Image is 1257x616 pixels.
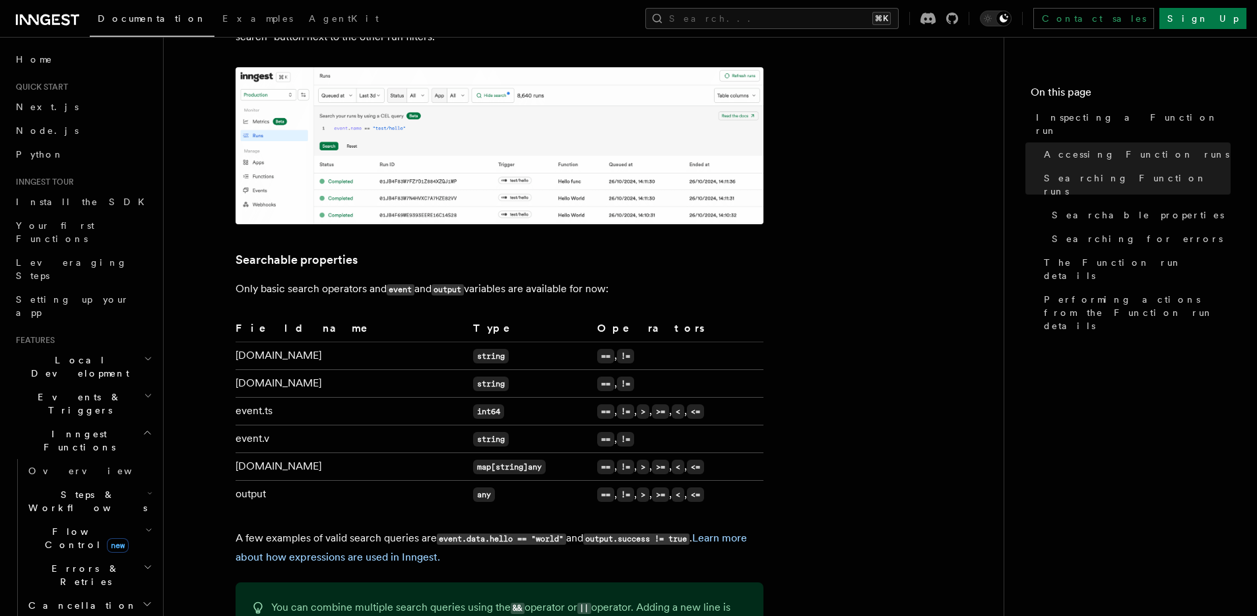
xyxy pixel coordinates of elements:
code: < [672,460,684,474]
code: >= [652,460,669,474]
code: == [597,377,614,391]
span: Node.js [16,125,79,136]
code: < [672,487,684,502]
code: || [577,603,591,614]
a: AgentKit [301,4,387,36]
a: Searchable properties [1047,203,1231,227]
button: Errors & Retries [23,557,155,594]
span: Next.js [16,102,79,112]
span: Features [11,335,55,346]
span: Local Development [11,354,144,380]
a: Sign Up [1159,8,1246,29]
code: output.success != true [583,534,690,545]
a: Setting up your app [11,288,155,324]
code: && [511,603,525,614]
th: Operators [592,320,763,342]
span: The Function run details [1044,256,1231,282]
code: >= [652,487,669,502]
code: != [617,432,634,447]
button: Flow Controlnew [23,520,155,557]
code: event.data.hello == "world" [437,534,566,545]
span: Quick start [11,82,68,92]
td: output [236,481,468,508]
button: Steps & Workflows [23,483,155,520]
span: Searchable properties [1052,208,1224,222]
span: Examples [222,13,293,24]
a: The Function run details [1039,251,1231,288]
kbd: ⌘K [872,12,891,25]
span: Leveraging Steps [16,257,127,281]
span: new [107,538,129,553]
a: Home [11,47,155,71]
span: Searching for errors [1052,232,1223,245]
span: Flow Control [23,525,145,551]
a: Overview [23,459,155,483]
img: The runs list features an advance search feature that filters results using a CEL query. [236,67,763,225]
span: Searching Function runs [1044,171,1231,198]
a: Inspecting a Function run [1031,106,1231,142]
span: Install the SDK [16,197,152,207]
a: Searching Function runs [1039,166,1231,203]
td: [DOMAIN_NAME] [236,453,468,481]
button: Search...⌘K [645,8,899,29]
code: >= [652,404,669,419]
a: Examples [214,4,301,36]
code: < [672,404,684,419]
span: Your first Functions [16,220,94,244]
span: Events & Triggers [11,390,144,417]
a: Documentation [90,4,214,37]
code: != [617,404,634,419]
button: Toggle dark mode [980,11,1012,26]
code: == [597,349,614,363]
td: , [592,342,763,370]
span: Setting up your app [16,294,129,318]
td: , [592,370,763,398]
code: > [637,460,649,474]
a: Contact sales [1033,8,1154,29]
code: <= [687,404,704,419]
code: > [637,404,649,419]
p: Only basic search operators and and variables are available for now: [236,280,763,299]
a: Searching for errors [1047,227,1231,251]
a: Your first Functions [11,214,155,251]
code: == [597,404,614,419]
td: , , , , , [592,398,763,425]
span: Steps & Workflows [23,488,147,514]
code: string [473,377,509,391]
a: Install the SDK [11,190,155,214]
td: , , , , , [592,453,763,481]
span: Inngest Functions [11,427,143,454]
td: event.v [236,425,468,453]
code: output [432,284,464,295]
code: string [473,349,509,363]
h4: On this page [1031,84,1231,106]
span: Overview [28,466,164,476]
span: Accessing Function runs [1044,148,1229,161]
code: != [617,349,634,363]
a: Leveraging Steps [11,251,155,288]
code: int64 [473,404,504,419]
code: > [637,487,649,502]
button: Inngest Functions [11,422,155,459]
span: Home [16,53,53,66]
a: Performing actions from the Function run details [1039,288,1231,338]
span: Inngest tour [11,177,74,187]
a: Python [11,142,155,166]
code: != [617,460,634,474]
code: == [597,460,614,474]
span: Performing actions from the Function run details [1044,293,1231,332]
td: , [592,425,763,453]
code: == [597,432,614,447]
span: AgentKit [309,13,379,24]
code: string [473,432,509,447]
a: Accessing Function runs [1039,142,1231,166]
code: != [617,487,634,502]
code: == [597,487,614,502]
code: <= [687,487,704,502]
code: map[string]any [473,460,546,474]
span: Python [16,149,64,160]
button: Events & Triggers [11,385,155,422]
td: [DOMAIN_NAME] [236,342,468,370]
td: [DOMAIN_NAME] [236,370,468,398]
a: Node.js [11,119,155,142]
